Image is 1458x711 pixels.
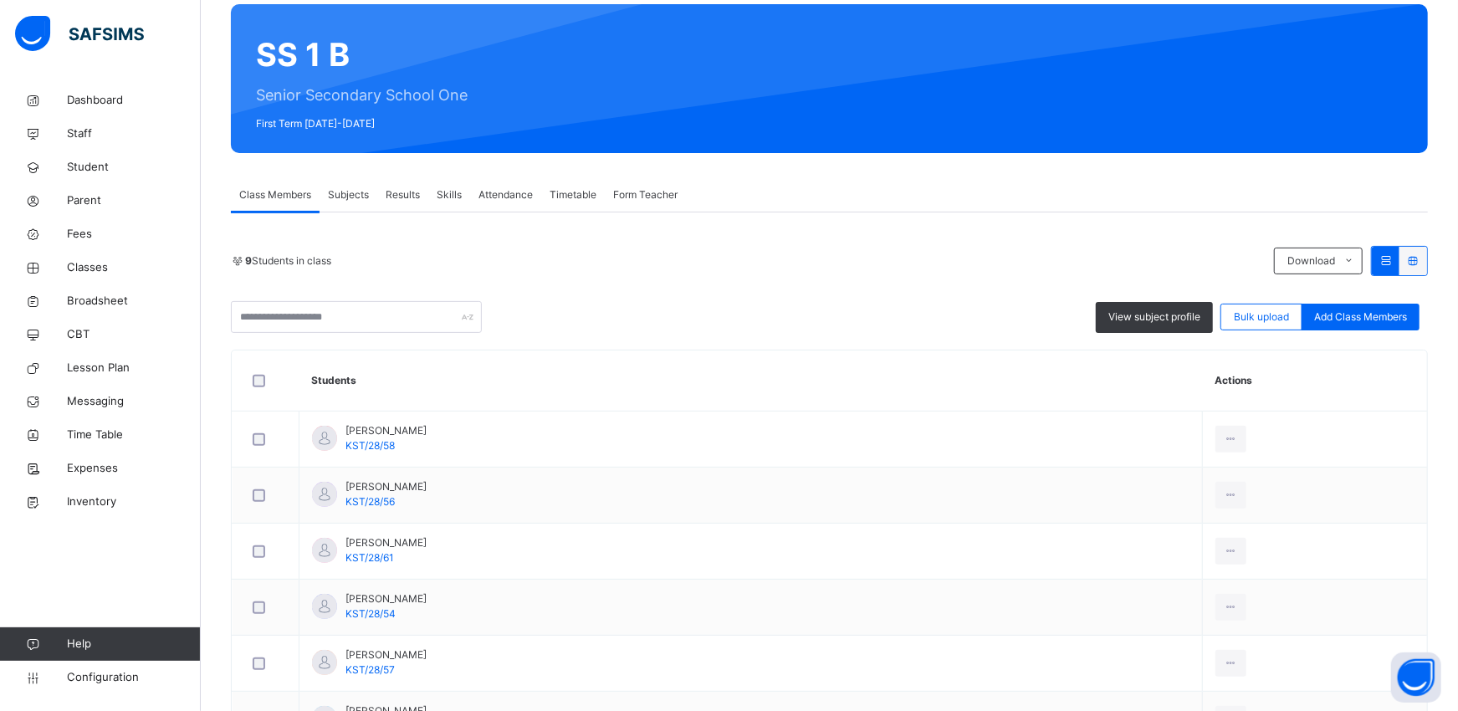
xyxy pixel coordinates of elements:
span: KST/28/54 [345,607,396,620]
th: Actions [1203,350,1427,412]
span: Class Members [239,187,311,202]
span: Lesson Plan [67,360,201,376]
span: Timetable [550,187,596,202]
span: Results [386,187,420,202]
span: Subjects [328,187,369,202]
span: Configuration [67,669,200,686]
span: Download [1287,253,1335,269]
img: safsims [15,16,144,51]
span: Help [67,636,200,652]
span: Staff [67,125,201,142]
span: Attendance [478,187,533,202]
span: Inventory [67,494,201,510]
span: [PERSON_NAME] [345,647,427,662]
span: Time Table [67,427,201,443]
span: Classes [67,259,201,276]
span: Add Class Members [1314,309,1407,325]
th: Students [299,350,1203,412]
span: [PERSON_NAME] [345,423,427,438]
span: Students in class [245,253,331,269]
span: Broadsheet [67,293,201,309]
span: View subject profile [1108,309,1200,325]
span: [PERSON_NAME] [345,479,427,494]
b: 9 [245,254,252,267]
span: Parent [67,192,201,209]
span: KST/28/56 [345,495,395,508]
button: Open asap [1391,652,1441,703]
span: Student [67,159,201,176]
span: Bulk upload [1234,309,1289,325]
span: Skills [437,187,462,202]
span: Expenses [67,460,201,477]
span: KST/28/61 [345,551,394,564]
span: Fees [67,226,201,243]
span: KST/28/58 [345,439,395,452]
span: [PERSON_NAME] [345,535,427,550]
span: KST/28/57 [345,663,395,676]
span: CBT [67,326,201,343]
span: [PERSON_NAME] [345,591,427,606]
span: Dashboard [67,92,201,109]
span: Form Teacher [613,187,678,202]
span: Messaging [67,393,201,410]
